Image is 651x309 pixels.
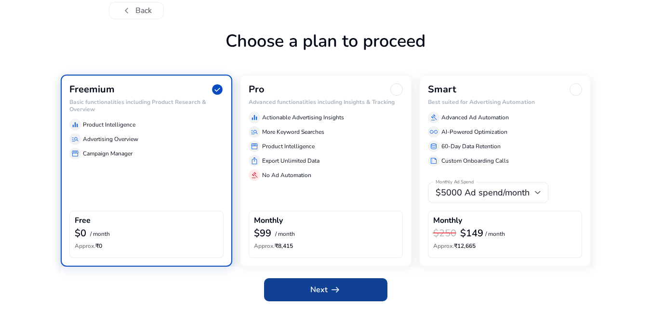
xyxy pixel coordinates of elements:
[262,128,324,136] p: More Keyword Searches
[436,187,530,198] span: $5000 Ad spend/month
[441,156,509,165] p: Custom Onboarding Calls
[430,142,438,150] span: database
[254,216,283,225] h4: Monthly
[441,113,509,122] p: Advanced Ad Automation
[310,284,341,296] span: Next
[262,113,344,122] p: Actionable Advertising Insights
[433,242,454,250] span: Approx.
[436,179,474,186] mat-label: Monthly Ad Spend
[83,149,133,158] p: Campaign Manager
[275,231,295,237] p: / month
[75,242,95,250] span: Approx.
[441,142,501,151] p: 60-Day Data Retention
[121,5,133,16] span: chevron_left
[71,121,79,129] span: equalizer
[83,120,135,129] p: Product Intelligence
[441,128,507,136] p: AI-Powered Optimization
[249,84,265,95] h3: Pro
[460,227,483,240] b: $149
[75,243,218,249] h6: ₹0
[75,216,91,225] h4: Free
[83,135,138,143] p: Advertising Overview
[330,284,341,296] span: arrow_right_alt
[254,243,398,249] h6: ₹8,415
[69,99,224,113] h6: Basic functionalities including Product Research & Overview
[211,83,224,96] span: check_circle
[251,128,258,136] span: manage_search
[251,142,258,150] span: storefront
[254,242,275,250] span: Approx.
[61,31,591,75] h1: Choose a plan to proceed
[249,99,403,105] h6: Advanced functionalities including Insights & Tracking
[428,84,456,95] h3: Smart
[433,228,456,239] h3: $250
[430,128,438,136] span: all_inclusive
[251,114,258,121] span: equalizer
[433,216,462,225] h4: Monthly
[69,84,115,95] h3: Freemium
[90,231,110,237] p: / month
[485,231,505,237] p: / month
[262,156,319,165] p: Export Unlimited Data
[75,227,86,240] b: $0
[262,142,315,151] p: Product Intelligence
[251,171,258,179] span: gavel
[254,227,271,240] b: $99
[109,2,164,19] button: chevron_leftBack
[71,150,79,157] span: storefront
[264,278,387,301] button: Nextarrow_right_alt
[262,171,311,180] p: No Ad Automation
[251,157,258,165] span: ios_share
[433,243,577,249] h6: ₹12,665
[428,99,582,105] h6: Best suited for Advertising Automation
[71,135,79,143] span: manage_search
[430,114,438,121] span: gavel
[430,157,438,165] span: summarize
